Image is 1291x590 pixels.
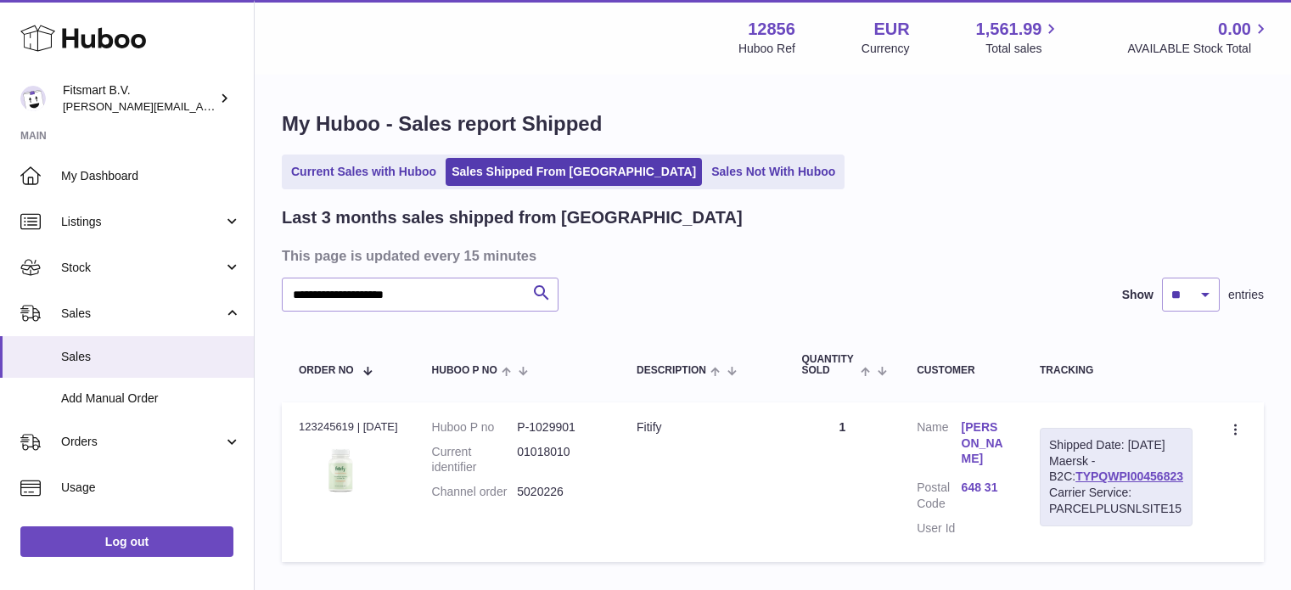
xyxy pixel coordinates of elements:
[61,306,223,322] span: Sales
[20,86,46,111] img: jonathan@leaderoo.com
[285,158,442,186] a: Current Sales with Huboo
[517,444,603,476] dd: 01018010
[282,246,1260,265] h3: This page is updated every 15 minutes
[432,484,518,500] dt: Channel order
[801,354,856,376] span: Quantity Sold
[446,158,702,186] a: Sales Shipped From [GEOGRAPHIC_DATA]
[1040,365,1193,376] div: Tracking
[63,82,216,115] div: Fitsmart B.V.
[299,365,354,376] span: Order No
[1228,287,1264,303] span: entries
[1049,437,1183,453] div: Shipped Date: [DATE]
[1040,428,1193,526] div: Maersk - B2C:
[517,484,603,500] dd: 5020226
[917,365,1006,376] div: Customer
[1049,485,1183,517] div: Carrier Service: PARCELPLUSNLSITE15
[299,440,384,500] img: 128561739542540.png
[784,402,900,562] td: 1
[432,444,518,476] dt: Current identifier
[517,419,603,435] dd: P-1029901
[873,18,909,41] strong: EUR
[282,110,1264,138] h1: My Huboo - Sales report Shipped
[738,41,795,57] div: Huboo Ref
[962,419,1006,468] a: [PERSON_NAME]
[61,214,223,230] span: Listings
[862,41,910,57] div: Currency
[705,158,841,186] a: Sales Not With Huboo
[962,480,1006,496] a: 648 31
[61,349,241,365] span: Sales
[976,18,1062,57] a: 1,561.99 Total sales
[637,419,767,435] div: Fitify
[432,365,497,376] span: Huboo P no
[917,480,961,512] dt: Postal Code
[985,41,1061,57] span: Total sales
[637,365,706,376] span: Description
[299,419,398,435] div: 123245619 | [DATE]
[1075,469,1183,483] a: TYPQWPI00456823
[61,168,241,184] span: My Dashboard
[748,18,795,41] strong: 12856
[917,520,961,537] dt: User Id
[1218,18,1251,41] span: 0.00
[61,260,223,276] span: Stock
[1127,18,1271,57] a: 0.00 AVAILABLE Stock Total
[432,419,518,435] dt: Huboo P no
[61,391,241,407] span: Add Manual Order
[917,419,961,472] dt: Name
[976,18,1042,41] span: 1,561.99
[61,434,223,450] span: Orders
[1122,287,1153,303] label: Show
[61,480,241,496] span: Usage
[20,526,233,557] a: Log out
[63,99,340,113] span: [PERSON_NAME][EMAIL_ADDRESS][DOMAIN_NAME]
[1127,41,1271,57] span: AVAILABLE Stock Total
[282,206,743,229] h2: Last 3 months sales shipped from [GEOGRAPHIC_DATA]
